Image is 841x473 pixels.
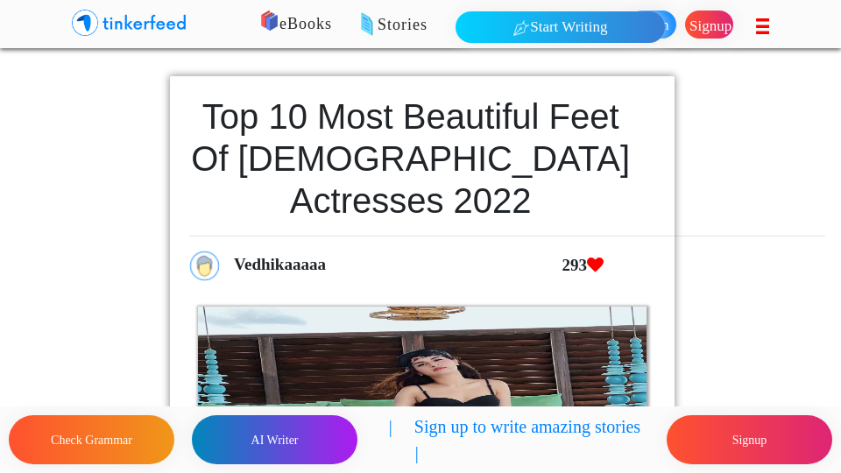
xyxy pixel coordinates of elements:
img: profile_icon.png [189,251,220,281]
button: AI Writer [192,415,357,464]
button: Start Writing [456,11,665,43]
a: Signup [685,11,733,39]
h1: Top 10 most Beautiful Feet of [DEMOGRAPHIC_DATA] actresses 2022 [189,95,632,222]
div: Vedhikaaaaa [226,244,692,286]
p: | Sign up to write amazing stories | [389,413,651,466]
a: Login [628,11,676,39]
p: eBooks [237,12,606,37]
button: Check Grammar [9,415,174,464]
button: Signup [667,415,832,464]
p: Stories [306,13,675,38]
